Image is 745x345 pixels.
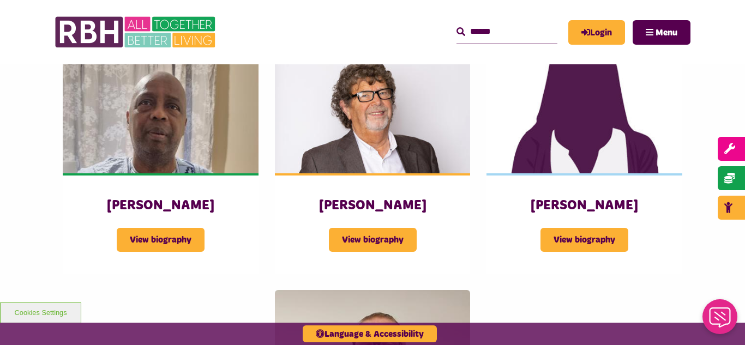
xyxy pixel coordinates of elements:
[696,296,745,345] iframe: Netcall Web Assistant for live chat
[508,197,660,214] h3: [PERSON_NAME]
[656,28,677,37] span: Menu
[303,325,437,342] button: Language & Accessibility
[329,228,417,252] span: View biography
[275,51,471,173] img: Mark Slater
[55,11,218,53] img: RBH
[85,197,237,214] h3: [PERSON_NAME]
[568,20,625,45] a: MyRBH
[63,51,259,274] a: [PERSON_NAME] View biography
[275,51,471,274] a: [PERSON_NAME] View biography
[486,51,682,274] a: [PERSON_NAME] View biography
[63,51,259,173] img: Olufemi Shangobiyi
[540,228,628,252] span: View biography
[486,51,682,173] img: Female 3
[456,20,557,44] input: Search
[297,197,449,214] h3: [PERSON_NAME]
[117,228,205,252] span: View biography
[633,20,690,45] button: Navigation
